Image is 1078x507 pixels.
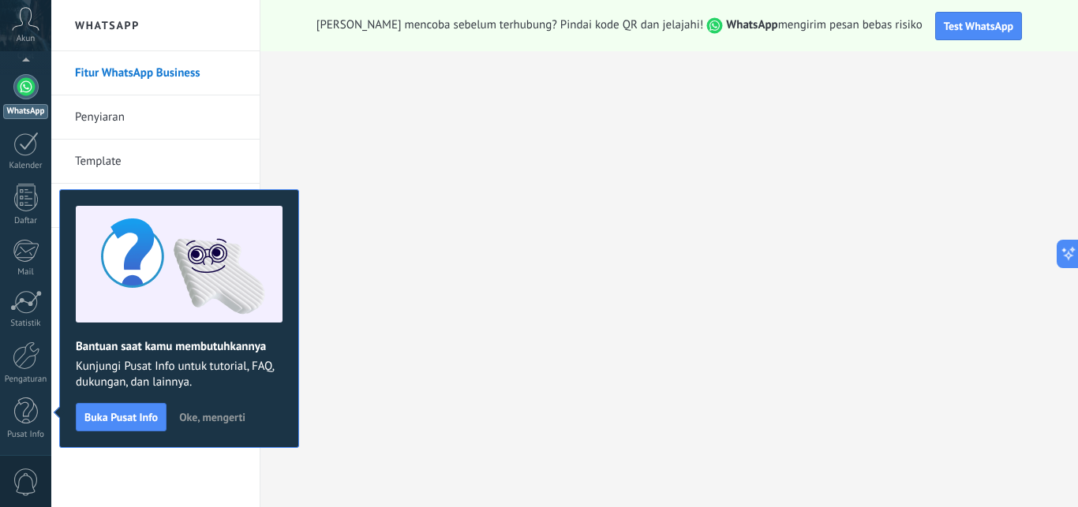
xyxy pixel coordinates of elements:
[3,267,49,278] div: Mail
[76,403,167,431] button: Buka Pusat Info
[3,161,49,171] div: Kalender
[316,17,923,34] span: [PERSON_NAME] mencoba sebelum terhubung? Pindai kode QR dan jelajahi! mengirim pesan bebas risiko
[51,140,260,184] li: Template
[17,34,36,44] span: Akun
[935,12,1022,40] button: Test WhatsApp
[51,95,260,140] li: Penyiaran
[3,104,48,119] div: WhatsApp
[75,95,244,140] a: Penyiaran
[726,17,777,32] strong: WhatsApp
[76,339,283,354] h2: Bantuan saat kamu membutuhkannya
[3,319,49,329] div: Statistik
[76,359,283,390] span: Kunjungi Pusat Info untuk tutorial, FAQ, dukungan, dan lainnya.
[75,184,244,228] a: Bot
[3,216,49,226] div: Daftar
[944,19,1013,33] span: Test WhatsApp
[51,51,260,95] li: Fitur WhatsApp Business
[3,375,49,385] div: Pengaturan
[3,430,49,440] div: Pusat Info
[84,412,158,423] span: Buka Pusat Info
[51,184,260,228] li: Bot
[75,51,244,95] a: Fitur WhatsApp Business
[172,405,253,429] button: Oke, mengerti
[179,412,245,423] span: Oke, mengerti
[75,140,244,184] a: Template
